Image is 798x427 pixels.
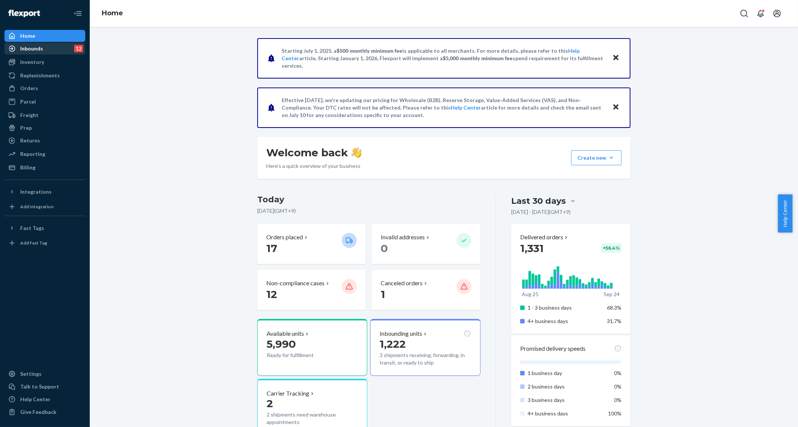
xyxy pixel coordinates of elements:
[778,194,792,233] button: Help Center
[614,397,621,403] span: 0%
[4,43,85,55] a: Inbounds12
[96,3,129,24] ol: breadcrumbs
[74,45,83,52] div: 12
[528,317,601,325] p: 4+ business days
[4,96,85,108] a: Parcel
[571,150,621,165] button: Create new
[511,208,571,216] p: [DATE] - [DATE] ( GMT+9 )
[20,137,40,144] div: Returns
[614,383,621,390] span: 0%
[257,224,366,264] button: Orders placed 17
[4,70,85,82] a: Replenishments
[372,224,480,264] button: Invalid addresses 0
[282,96,605,119] p: Effective [DATE], we're updating our pricing for Wholesale (B2B), Reserve Storage, Value-Added Se...
[528,304,601,311] p: 1 - 3 business days
[20,85,38,92] div: Orders
[257,270,366,310] button: Non-compliance cases 12
[511,195,566,207] div: Last 30 days
[20,98,36,105] div: Parcel
[337,47,402,54] span: $500 monthly minimum fee
[266,233,303,242] p: Orders placed
[20,58,44,66] div: Inventory
[70,6,85,21] button: Close Navigation
[520,344,586,353] p: Promised delivery speeds
[267,351,336,359] p: Ready for fulfillment
[614,370,621,376] span: 0%
[601,243,621,253] div: + 56.4 %
[522,291,538,298] p: Aug 25
[266,279,325,288] p: Non-compliance cases
[4,406,85,418] button: Give Feedback
[267,411,358,426] p: 2 shipments need warehouse appointments
[267,397,273,410] span: 2
[608,410,621,417] span: 100%
[20,150,45,158] div: Reporting
[770,6,785,21] button: Open account menu
[607,318,621,324] span: 31.7%
[257,319,367,376] button: Available units5,990Ready for fulfillment
[4,201,85,213] a: Add Integration
[20,124,32,132] div: Prep
[4,368,85,380] a: Settings
[528,383,601,390] p: 2 business days
[4,148,85,160] a: Reporting
[381,279,423,288] p: Canceled orders
[4,56,85,68] a: Inventory
[611,102,621,113] button: Close
[20,164,36,171] div: Billing
[8,10,40,17] img: Flexport logo
[102,9,123,17] a: Home
[20,203,53,210] div: Add Integration
[282,47,605,70] p: Starting July 1, 2025, a is applicable to all merchants. For more details, please refer to this a...
[4,222,85,234] button: Fast Tags
[4,109,85,121] a: Freight
[451,104,481,111] a: Help Center
[4,186,85,198] button: Integrations
[20,383,59,390] div: Talk to Support
[4,82,85,94] a: Orders
[520,233,569,242] button: Delivered orders
[351,147,362,158] img: hand-wave emoji
[267,389,309,398] p: Carrier Tracking
[20,224,44,232] div: Fast Tags
[266,162,362,170] p: Here’s a quick overview of your business
[4,237,85,249] a: Add Fast Tag
[266,242,277,255] span: 17
[753,6,768,21] button: Open notifications
[737,6,752,21] button: Open Search Box
[4,393,85,405] a: Help Center
[4,162,85,173] a: Billing
[380,329,422,338] p: Inbounding units
[520,242,544,255] span: 1,331
[20,370,42,378] div: Settings
[4,122,85,134] a: Prep
[607,304,621,311] span: 68.3%
[20,240,47,246] div: Add Fast Tag
[20,396,50,403] div: Help Center
[381,242,388,255] span: 0
[20,72,60,79] div: Replenishments
[266,146,362,159] h1: Welcome back
[20,111,39,119] div: Freight
[266,288,277,301] span: 12
[20,45,43,52] div: Inbounds
[611,53,621,64] button: Close
[528,410,601,417] p: 4+ business days
[267,338,296,350] span: 5,990
[20,408,56,416] div: Give Feedback
[370,319,480,376] button: Inbounding units1,2223 shipments receiving, forwarding, in transit, or ready to ship
[528,396,601,404] p: 3 business days
[267,329,304,338] p: Available units
[20,32,35,40] div: Home
[381,288,385,301] span: 1
[528,369,601,377] p: 1 business day
[20,188,52,196] div: Integrations
[4,30,85,42] a: Home
[604,291,620,298] p: Sep 24
[443,55,513,61] span: $5,000 monthly minimum fee
[4,135,85,147] a: Returns
[381,233,425,242] p: Invalid addresses
[380,351,471,366] p: 3 shipments receiving, forwarding, in transit, or ready to ship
